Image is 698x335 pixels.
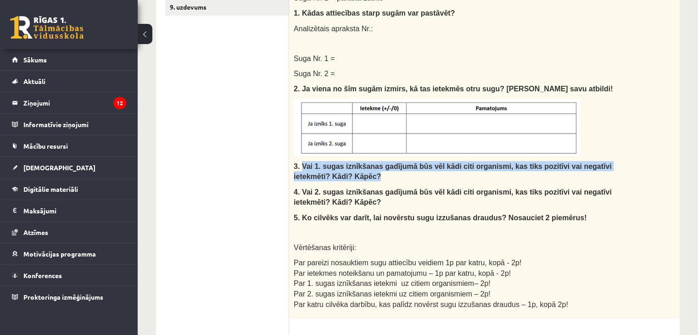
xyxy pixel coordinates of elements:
a: Mācību resursi [12,135,126,156]
a: Motivācijas programma [12,243,126,264]
a: Aktuāli [12,71,126,92]
span: 3. Vai 1. sugas iznīkšanas gadījumā būs vēl kādi citi organismi, kas tiks pozitīvi vai negatīvi i... [294,162,612,180]
legend: Ziņojumi [23,92,126,113]
span: [DEMOGRAPHIC_DATA] [23,163,95,172]
a: Digitālie materiāli [12,179,126,200]
span: 1. Kādas attiecības starp sugām var pastāvēt? [294,9,455,17]
a: [DEMOGRAPHIC_DATA] [12,157,126,178]
body: Bagātinātā teksta redaktors, wiswyg-editor-user-answer-47433878872800 [9,9,371,19]
span: Par katru cilvēka darbību, kas palīdz novērst sugu izzušanas draudus – 1p, kopā 2p! [294,301,568,308]
a: Konferences [12,265,126,286]
a: Rīgas 1. Tālmācības vidusskola [10,16,84,39]
a: Proktoringa izmēģinājums [12,286,126,307]
legend: Maksājumi [23,200,126,221]
span: Analizētais apraksta Nr.: [294,25,373,33]
span: 5. Ko cilvēks var darīt, lai novērstu sugu izzušanas draudus? Nosauciet 2 piemērus! [294,214,586,222]
span: Par 1. sugas iznīkšanas ietekmi uz citiem organismiem– 2p! [294,279,491,287]
a: Informatīvie ziņojumi [12,114,126,135]
span: Suga Nr. 2 = [294,70,335,78]
span: Sākums [23,56,47,64]
span: Aktuāli [23,77,45,85]
span: 4. Vai 2. sugas iznīkšanas gadījumā būs vēl kādi citi organismi, kas tiks pozitīvi vai negatīvi i... [294,188,612,206]
a: Maksājumi [12,200,126,221]
span: Mācību resursi [23,142,68,150]
span: Atzīmes [23,228,48,236]
i: 12 [113,97,126,109]
span: Par ietekmes noteikšanu un pamatojumu – 1p par katru, kopā - 2p! [294,269,511,277]
a: Atzīmes [12,222,126,243]
a: Sākums [12,49,126,70]
span: Motivācijas programma [23,250,96,258]
a: Ziņojumi12 [12,92,126,113]
span: Digitālie materiāli [23,185,78,193]
img: A white rectangular object with black lines AI-generated content may be incorrect. [294,99,580,156]
span: Par pareizi nosauktiem sugu attiecību veidiem 1p par katru, kopā - 2p! [294,259,521,267]
span: 2. Ja viena no šīm sugām izmirs, kā tas ietekmēs otru sugu? [PERSON_NAME] savu atbildi! [294,85,613,93]
span: Par 2. sugas iznīkšanas ietekmi uz citiem organismiem – 2p! [294,290,491,298]
legend: Informatīvie ziņojumi [23,114,126,135]
span: Konferences [23,271,62,279]
span: Vērtēšanas kritēriji: [294,244,356,251]
span: Proktoringa izmēģinājums [23,293,103,301]
span: Suga Nr. 1 = [294,55,335,62]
